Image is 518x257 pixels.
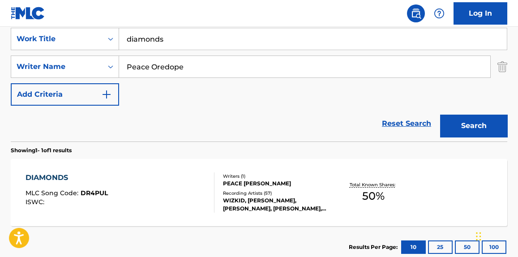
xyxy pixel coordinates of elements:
a: Public Search [407,4,425,22]
div: Recording Artists ( 57 ) [223,190,332,197]
img: help [434,8,445,19]
div: PEACE [PERSON_NAME] [223,180,332,188]
span: 50 % [362,188,385,204]
div: Work Title [17,34,97,44]
img: search [411,8,421,19]
button: Search [440,115,507,137]
div: WIZKID, [PERSON_NAME], [PERSON_NAME], [PERSON_NAME], [PERSON_NAME] [223,197,332,213]
a: DIAMONDSMLC Song Code:DR4PULISWC:Writers (1)PEACE [PERSON_NAME]Recording Artists (57)WIZKID, [PER... [11,159,507,226]
img: Delete Criterion [497,56,507,78]
button: 50 [455,240,479,254]
div: Writers ( 1 ) [223,173,332,180]
div: Writer Name [17,61,97,72]
p: Showing 1 - 1 of 1 results [11,146,72,154]
button: 10 [401,240,426,254]
span: ISWC : [26,198,47,206]
a: Reset Search [377,114,436,133]
p: Total Known Shares: [350,181,398,188]
iframe: Chat Widget [473,214,518,257]
span: DR4PUL [81,189,108,197]
div: Drag [476,223,481,250]
img: 9d2ae6d4665cec9f34b9.svg [101,89,112,100]
div: DIAMONDS [26,172,108,183]
form: Search Form [11,28,507,141]
div: Help [430,4,448,22]
button: Add Criteria [11,83,119,106]
a: Log In [454,2,507,25]
img: MLC Logo [11,7,45,20]
p: Results Per Page: [349,243,400,251]
button: 25 [428,240,453,254]
span: MLC Song Code : [26,189,81,197]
